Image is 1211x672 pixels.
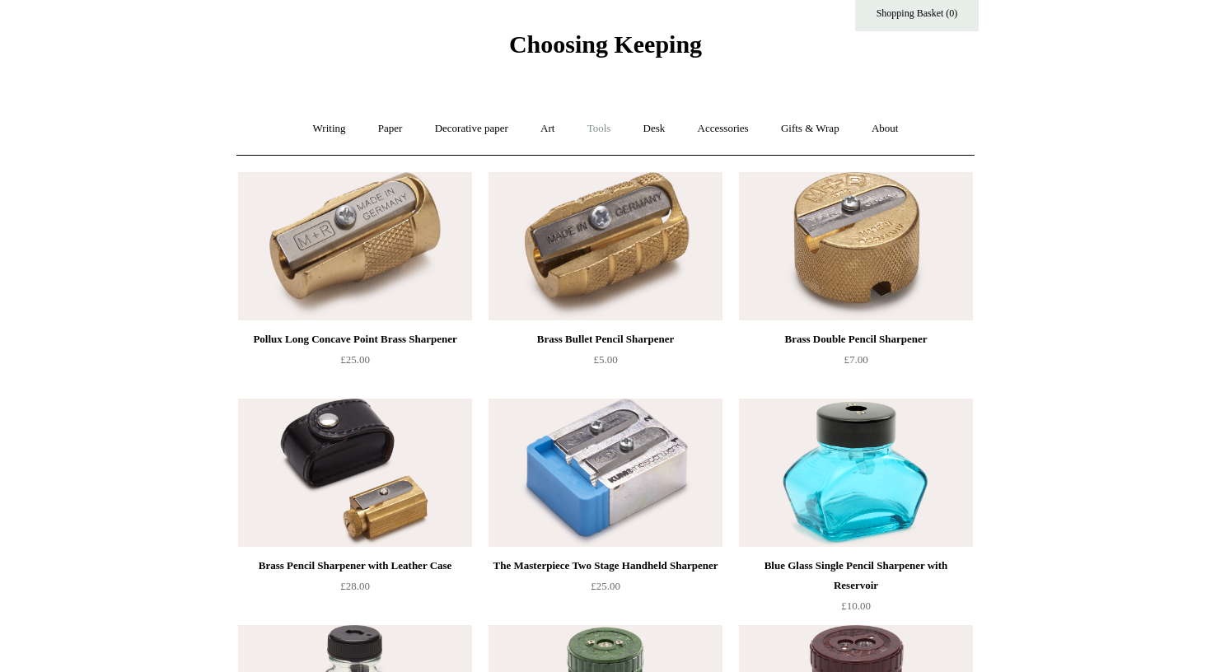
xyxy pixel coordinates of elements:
img: Brass Double Pencil Sharpener [739,172,973,320]
a: Brass Pencil Sharpener with Leather Case Brass Pencil Sharpener with Leather Case [238,399,472,547]
a: Tools [573,107,626,151]
span: £25.00 [340,353,370,366]
span: £7.00 [844,353,867,366]
div: Blue Glass Single Pencil Sharpener with Reservoir [743,556,969,595]
a: The Masterpiece Two Stage Handheld Sharpener £25.00 [489,556,722,623]
a: Brass Double Pencil Sharpener £7.00 [739,329,973,397]
span: £10.00 [841,600,871,612]
a: Paper [363,107,418,151]
img: Brass Pencil Sharpener with Leather Case [238,399,472,547]
a: Pollux Long Concave Point Brass Sharpener Pollux Long Concave Point Brass Sharpener [238,172,472,320]
span: Choosing Keeping [509,30,702,58]
img: Pollux Long Concave Point Brass Sharpener [238,172,472,320]
img: Brass Bullet Pencil Sharpener [489,172,722,320]
a: Brass Bullet Pencil Sharpener Brass Bullet Pencil Sharpener [489,172,722,320]
a: The Masterpiece Two Stage Handheld Sharpener The Masterpiece Two Stage Handheld Sharpener [489,399,722,547]
img: Blue Glass Single Pencil Sharpener with Reservoir [739,399,973,547]
a: Blue Glass Single Pencil Sharpener with Reservoir Blue Glass Single Pencil Sharpener with Reservoir [739,399,973,547]
div: Brass Pencil Sharpener with Leather Case [242,556,468,576]
div: Brass Double Pencil Sharpener [743,329,969,349]
a: Brass Double Pencil Sharpener Brass Double Pencil Sharpener [739,172,973,320]
img: The Masterpiece Two Stage Handheld Sharpener [489,399,722,547]
div: Pollux Long Concave Point Brass Sharpener [242,329,468,349]
a: Art [526,107,569,151]
a: Desk [629,107,680,151]
a: Brass Pencil Sharpener with Leather Case £28.00 [238,556,472,623]
span: £25.00 [591,580,620,592]
a: Decorative paper [420,107,523,151]
a: Brass Bullet Pencil Sharpener £5.00 [489,329,722,397]
a: Pollux Long Concave Point Brass Sharpener £25.00 [238,329,472,397]
a: Accessories [683,107,764,151]
a: Writing [298,107,361,151]
div: Brass Bullet Pencil Sharpener [493,329,718,349]
span: £5.00 [593,353,617,366]
span: £28.00 [340,580,370,592]
a: Blue Glass Single Pencil Sharpener with Reservoir £10.00 [739,556,973,623]
a: Gifts & Wrap [766,107,854,151]
a: Choosing Keeping [509,44,702,55]
a: About [857,107,914,151]
div: The Masterpiece Two Stage Handheld Sharpener [493,556,718,576]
